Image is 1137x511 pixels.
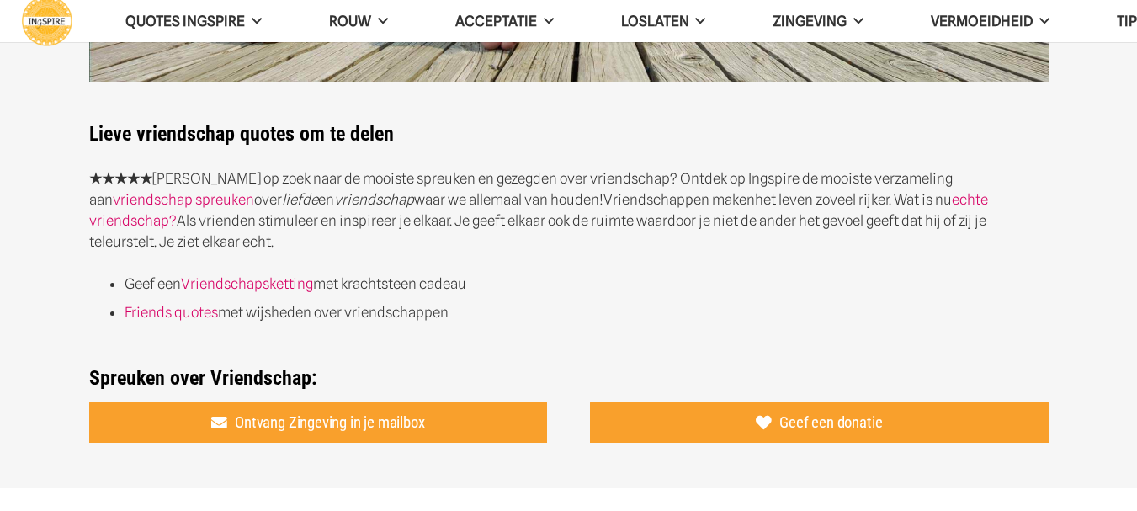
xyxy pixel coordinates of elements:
span: Geef een donatie [779,413,882,432]
span: Ontvang Zingeving in je mailbox [235,413,424,432]
p: [PERSON_NAME] op zoek naar de mooiste spreuken en gezegden over vriendschap? Ontdek op Ingspire d... [89,168,1049,253]
strong: ★★★★★ [89,170,152,187]
span: QUOTES INGSPIRE [125,13,245,29]
span: Vriendschappen maken [603,191,755,208]
a: Geef een donatie [590,402,1049,443]
span: Acceptatie [455,13,537,29]
a: Friends quotes [125,304,218,321]
strong: Spreuken over Vriendschap: [89,366,317,390]
em: vriendschap [334,191,414,208]
span: Loslaten [621,13,689,29]
strong: Lieve vriendschap quotes om te delen [89,122,394,146]
li: met wijsheden over vriendschappen [125,302,1049,323]
span: ROUW [329,13,371,29]
span: VERMOEIDHEID [931,13,1033,29]
em: liefde [282,191,318,208]
li: Geef een met krachtsteen cadeau [125,274,1049,295]
a: vriendschap spreuken [113,191,254,208]
a: Ontvang Zingeving in je mailbox [89,402,548,443]
span: Zingeving [773,13,847,29]
a: Vriendschapsketting [181,275,313,292]
a: echte vriendschap? [89,191,988,229]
